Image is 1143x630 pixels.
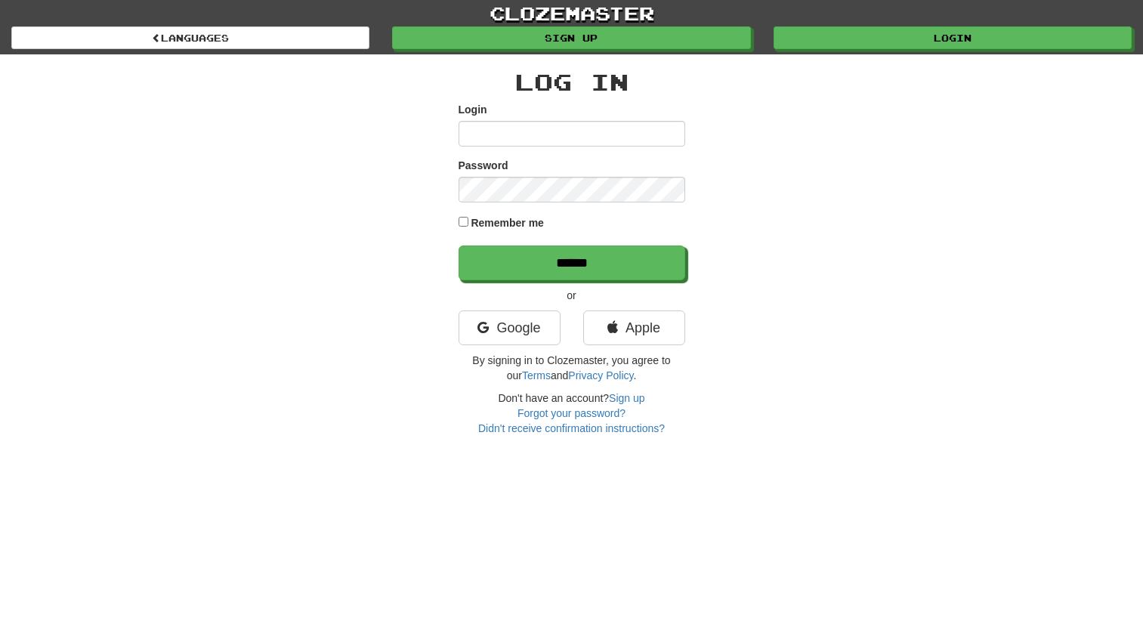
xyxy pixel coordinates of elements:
h2: Log In [459,69,685,94]
label: Login [459,102,487,117]
a: Privacy Policy [568,369,633,381]
a: Google [459,310,561,345]
label: Remember me [471,215,544,230]
div: Don't have an account? [459,391,685,436]
a: Terms [522,369,551,381]
a: Didn't receive confirmation instructions? [478,422,665,434]
label: Password [459,158,508,173]
a: Sign up [392,26,750,49]
p: By signing in to Clozemaster, you agree to our and . [459,353,685,383]
a: Apple [583,310,685,345]
a: Login [774,26,1132,49]
a: Forgot your password? [517,407,626,419]
a: Sign up [609,392,644,404]
p: or [459,288,685,303]
a: Languages [11,26,369,49]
